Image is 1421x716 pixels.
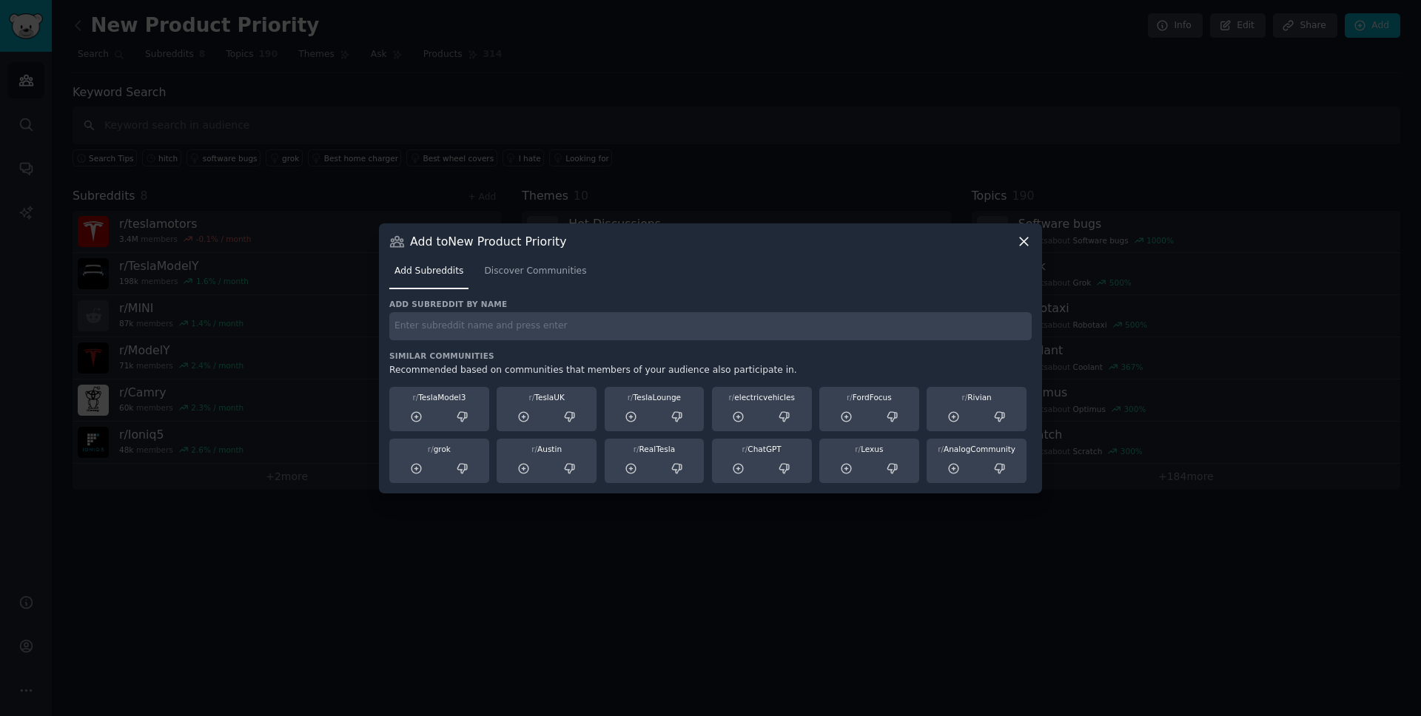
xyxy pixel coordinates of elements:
[610,392,699,402] div: TeslaLounge
[628,393,634,402] span: r/
[502,444,591,454] div: Austin
[528,393,534,402] span: r/
[428,445,434,453] span: r/
[479,260,591,290] a: Discover Communities
[410,234,567,249] h3: Add to New Product Priority
[932,444,1021,454] div: AnalogCommunity
[394,265,463,278] span: Add Subreddits
[531,445,537,453] span: r/
[634,445,639,453] span: r/
[824,444,914,454] div: Lexus
[389,312,1032,341] input: Enter subreddit name and press enter
[389,299,1032,309] h3: Add subreddit by name
[717,392,807,402] div: electricvehicles
[484,265,586,278] span: Discover Communities
[389,364,1032,377] div: Recommended based on communities that members of your audience also participate in.
[824,392,914,402] div: FordFocus
[389,260,468,290] a: Add Subreddits
[932,392,1021,402] div: Rivian
[610,444,699,454] div: RealTesla
[855,445,861,453] span: r/
[717,444,807,454] div: ChatGPT
[847,393,853,402] span: r/
[412,393,418,402] span: r/
[394,392,484,402] div: TeslaModel3
[502,392,591,402] div: TeslaUK
[938,445,944,453] span: r/
[389,351,1032,361] h3: Similar Communities
[742,445,748,453] span: r/
[961,393,967,402] span: r/
[394,444,484,454] div: grok
[728,393,734,402] span: r/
